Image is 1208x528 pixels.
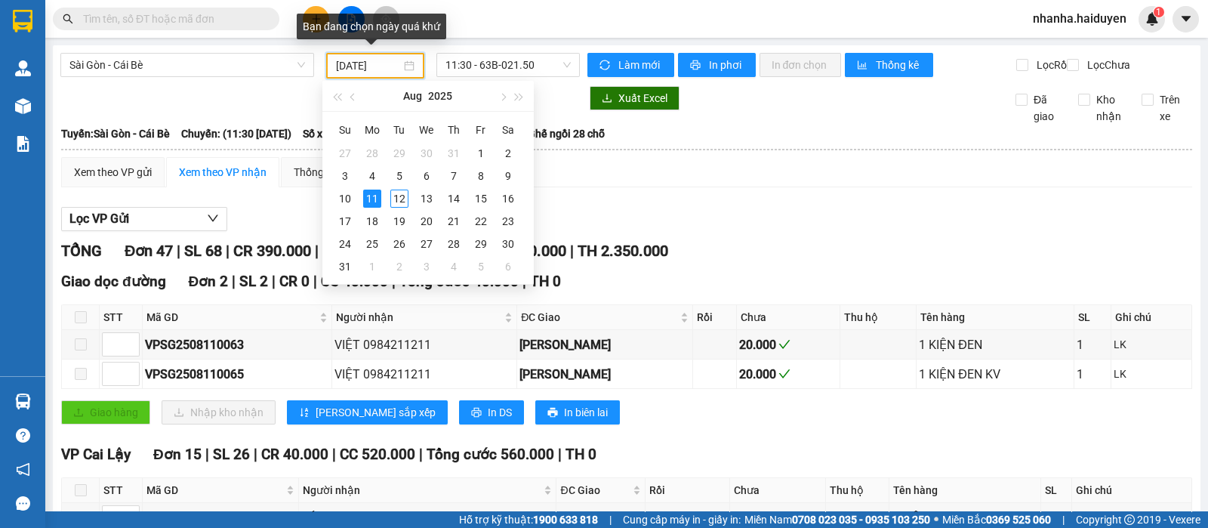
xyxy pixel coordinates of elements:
td: 2025-08-13 [413,187,440,210]
div: 5 [472,258,490,276]
span: printer [471,407,482,419]
td: 2025-07-29 [386,142,413,165]
span: Người nhận [336,309,501,326]
div: 9 [499,167,517,185]
div: 22 [472,212,490,230]
button: aim [373,6,399,32]
td: 2025-08-31 [331,255,359,278]
div: 20.000 [739,365,837,384]
span: Tổng cước 560.000 [427,446,554,463]
span: | [315,242,319,260]
td: 2025-08-23 [495,210,522,233]
span: copyright [1124,514,1135,525]
td: 2025-09-06 [495,255,522,278]
span: In DS [488,404,512,421]
img: warehouse-icon [15,60,31,76]
span: Loại xe: Ghế ngồi 28 chỗ [490,125,605,142]
span: bar-chart [857,60,870,72]
div: 1 KIỆN [892,508,1038,527]
span: nhanha.haiduyen [1021,9,1139,28]
span: | [609,511,612,528]
span: ĐC Giao [521,309,677,326]
span: Miền Nam [744,511,930,528]
span: VP Cai Lậy [61,446,131,463]
div: 20.000 [739,335,837,354]
button: file-add [338,6,365,32]
td: 2025-08-28 [440,233,467,255]
button: caret-down [1173,6,1199,32]
td: 2025-08-20 [413,210,440,233]
th: Thu hộ [826,478,889,503]
div: 20 [418,212,436,230]
div: 3 [418,258,436,276]
div: 30 [418,144,436,162]
div: LK [1114,366,1189,382]
div: Bạn đang chọn ngày quá khứ [297,14,446,39]
div: 15 [472,190,490,208]
div: [PERSON_NAME] [519,335,690,354]
span: | [332,446,336,463]
div: 6 [499,258,517,276]
div: 2 [499,144,517,162]
td: 2025-08-05 [386,165,413,187]
img: warehouse-icon [15,394,31,409]
span: caret-down [1179,12,1193,26]
div: 2 [390,258,408,276]
div: VPSG2508110016 [145,508,296,527]
span: notification [16,462,30,477]
td: 2025-08-07 [440,165,467,187]
div: 14 [445,190,463,208]
img: solution-icon [15,136,31,152]
div: 3 [336,167,354,185]
th: We [413,118,440,142]
div: 7 [445,167,463,185]
div: 1 [363,258,381,276]
th: Mo [359,118,386,142]
th: SL [1074,305,1111,330]
strong: 1900 633 818 [533,514,598,526]
td: 2025-07-30 [413,142,440,165]
button: printerIn phơi [678,53,756,77]
th: Rồi [646,478,731,503]
span: SL 68 [184,242,222,260]
td: 2025-08-04 [359,165,386,187]
td: 2025-08-09 [495,165,522,187]
div: 1 [1077,335,1108,354]
span: | [419,446,423,463]
td: 2025-08-22 [467,210,495,233]
button: downloadNhập kho nhận [162,400,276,425]
div: 28 [363,144,381,162]
div: 16 [499,190,517,208]
button: uploadGiao hàng [61,400,150,425]
span: Giao dọc đường [61,273,166,290]
span: ⚪️ [934,517,938,523]
div: VPSG2508110063 [145,335,329,354]
th: Tên hàng [889,478,1041,503]
div: 4 [363,167,381,185]
button: bar-chartThống kê [845,53,933,77]
span: In biên lai [564,404,608,421]
div: VIỆT 0984211211 [334,365,514,384]
td: 2025-08-12 [386,187,413,210]
div: 18 [363,212,381,230]
span: Hỗ trợ kỹ thuật: [459,511,598,528]
td: 2025-08-29 [467,233,495,255]
div: VPSG2508110065 [145,365,329,384]
td: 2025-09-04 [440,255,467,278]
div: 17 [336,212,354,230]
td: 2025-08-01 [467,142,495,165]
button: downloadXuất Excel [590,86,679,110]
span: TỔNG [61,242,102,260]
td: 2025-08-27 [413,233,440,255]
td: 2025-08-16 [495,187,522,210]
span: Lọc Chưa [1081,57,1132,73]
div: 8 [472,167,490,185]
button: syncLàm mới [587,53,674,77]
th: SL [1041,478,1072,503]
span: | [177,242,180,260]
th: Su [331,118,359,142]
span: check [778,368,790,380]
button: 2025 [428,81,452,111]
span: Thống kê [876,57,921,73]
span: Người nhận [303,482,541,499]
